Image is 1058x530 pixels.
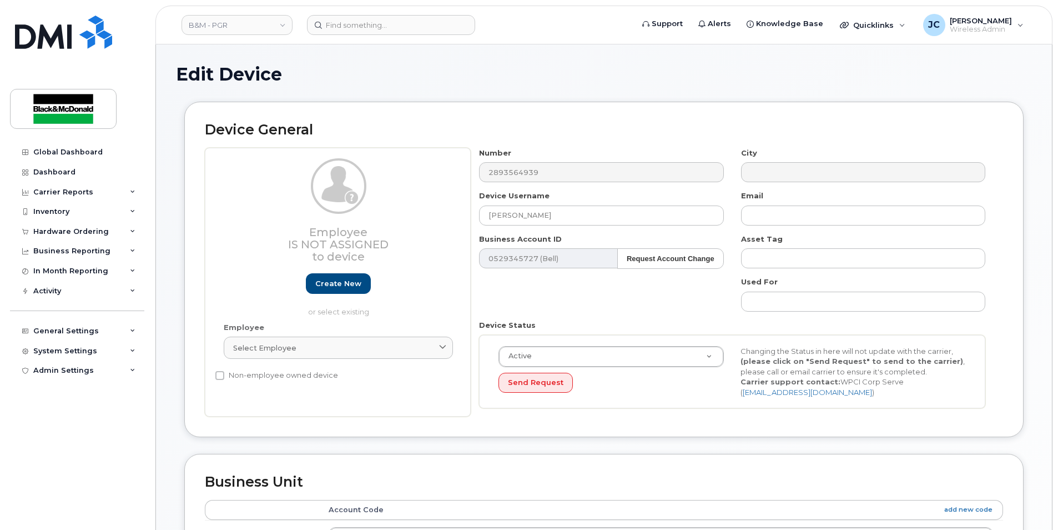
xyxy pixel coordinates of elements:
[215,371,224,380] input: Non-employee owned device
[617,248,724,269] button: Request Account Change
[205,122,1003,138] h2: Device General
[233,343,296,353] span: Select employee
[740,377,840,386] strong: Carrier support contact:
[743,388,872,397] a: [EMAIL_ADDRESS][DOMAIN_NAME]
[740,357,963,366] strong: (please click on "Send Request" to send to the carrier)
[224,322,264,333] label: Employee
[741,148,757,158] label: City
[215,369,338,382] label: Non-employee owned device
[479,191,550,201] label: Device Username
[732,346,974,398] div: Changing the Status in here will not update with the carrier, , please call or email carrier to e...
[288,238,389,251] span: Is not assigned
[224,226,453,263] h3: Employee
[741,277,778,287] label: Used For
[741,191,763,201] label: Email
[741,234,783,244] label: Asset Tag
[944,505,992,514] a: add new code
[479,234,562,244] label: Business Account ID
[306,273,371,294] a: Create new
[627,254,714,263] strong: Request Account Change
[312,250,365,263] span: to device
[176,64,1032,84] h1: Edit Device
[499,347,723,367] a: Active
[319,500,1003,520] th: Account Code
[479,148,511,158] label: Number
[502,351,532,361] span: Active
[205,474,1003,490] h2: Business Unit
[224,307,453,317] p: or select existing
[479,320,536,331] label: Device Status
[224,337,453,359] a: Select employee
[498,373,573,393] button: Send Request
